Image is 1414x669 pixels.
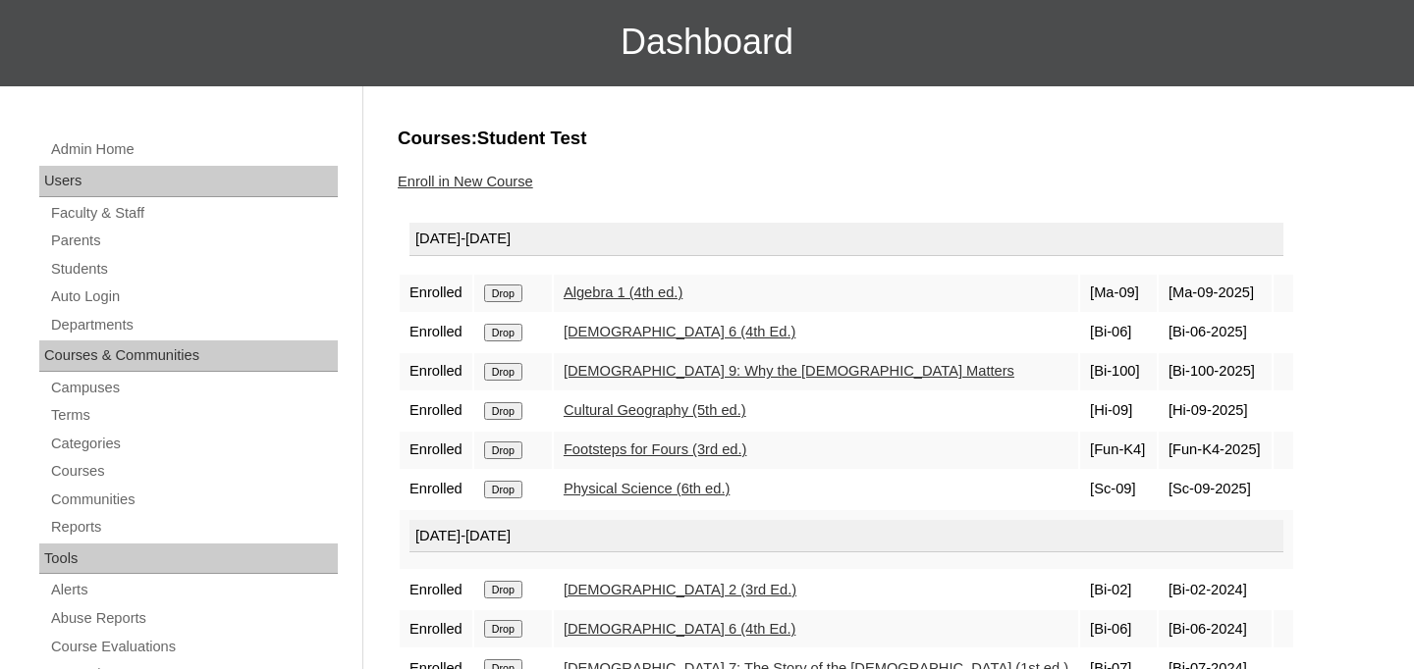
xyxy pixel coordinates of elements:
a: Physical Science (6th ed.) [564,481,730,496]
a: Enroll in New Course [398,174,533,189]
a: Categories [49,432,338,456]
td: Enrolled [400,432,472,469]
td: [Fun-K4] [1080,432,1157,469]
td: [Bi-100-2025] [1159,353,1272,390]
a: [DEMOGRAPHIC_DATA] 2 (3rd Ed.) [564,582,796,597]
a: Abuse Reports [49,606,338,631]
a: Courses [49,459,338,484]
td: [Bi-02] [1080,571,1157,608]
td: Enrolled [400,471,472,508]
td: [Ma-09] [1080,275,1157,312]
input: Drop [484,441,522,459]
td: [Sc-09-2025] [1159,471,1272,508]
a: Auto Login [49,284,338,309]
a: Admin Home [49,137,338,162]
td: Enrolled [400,571,472,608]
a: Faculty & Staff [49,201,338,226]
td: [Bi-06-2024] [1159,610,1272,647]
td: [Fun-K4-2025] [1159,432,1272,469]
input: Drop [484,284,522,302]
td: [Ma-09-2025] [1159,275,1272,312]
div: [DATE]-[DATE] [409,223,1283,256]
td: Enrolled [400,275,472,312]
a: Campuses [49,376,338,400]
a: Footsteps for Fours (3rd ed.) [564,441,747,457]
a: [DEMOGRAPHIC_DATA] 6 (4th Ed.) [564,324,795,339]
td: [Hi-09-2025] [1159,392,1272,430]
a: [DEMOGRAPHIC_DATA] 6 (4th Ed.) [564,621,795,637]
a: Alerts [49,578,338,602]
a: Communities [49,488,338,512]
input: Drop [484,363,522,381]
input: Drop [484,481,522,498]
td: [Bi-100] [1080,353,1157,390]
div: Courses & Communities [39,340,338,372]
td: Enrolled [400,392,472,430]
a: Cultural Geography (5th ed.) [564,402,746,418]
a: [DEMOGRAPHIC_DATA] 9: Why the [DEMOGRAPHIC_DATA] Matters [564,363,1014,379]
td: Enrolled [400,314,472,351]
td: [Bi-06] [1080,314,1157,351]
a: Course Evaluations [49,635,338,659]
a: Students [49,257,338,282]
a: Algebra 1 (4th ed.) [564,284,682,300]
td: Enrolled [400,353,472,390]
div: Users [39,166,338,197]
td: Enrolled [400,610,472,647]
h3: Courses:Student Test [398,126,1370,151]
input: Drop [484,324,522,341]
a: Reports [49,515,338,540]
td: [Bi-06] [1080,610,1157,647]
a: Departments [49,313,338,337]
input: Drop [484,581,522,598]
a: Terms [49,403,338,428]
input: Drop [484,402,522,420]
td: [Bi-06-2025] [1159,314,1272,351]
div: [DATE]-[DATE] [409,520,1283,553]
td: [Hi-09] [1080,392,1157,430]
td: [Sc-09] [1080,471,1157,508]
div: Tools [39,543,338,575]
td: [Bi-02-2024] [1159,571,1272,608]
input: Drop [484,620,522,638]
a: Parents [49,229,338,253]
